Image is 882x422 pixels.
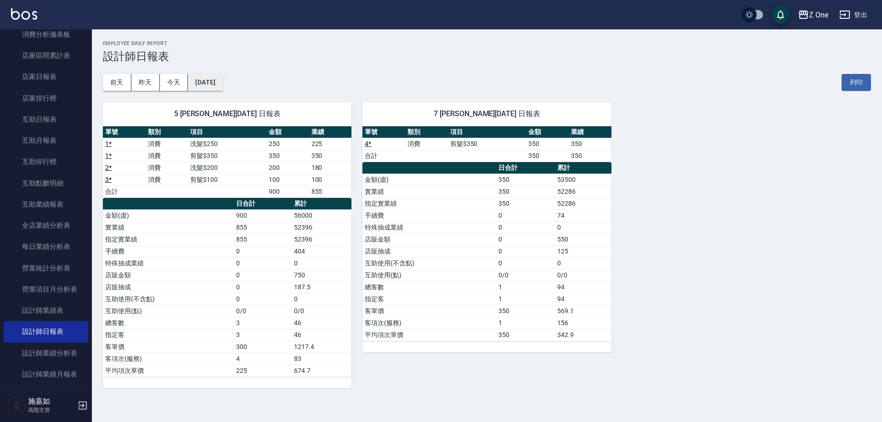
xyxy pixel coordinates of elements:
[292,245,351,257] td: 404
[794,6,832,24] button: Z One
[555,305,611,317] td: 569.1
[4,300,88,321] a: 設計師業績表
[146,150,188,162] td: 消費
[292,233,351,245] td: 52396
[7,396,26,415] img: Person
[496,209,555,221] td: 0
[103,245,234,257] td: 手續費
[362,293,496,305] td: 指定客
[448,126,526,138] th: 項目
[4,151,88,172] a: 互助排行榜
[526,150,569,162] td: 350
[234,293,292,305] td: 0
[292,281,351,293] td: 187.5
[4,236,88,257] a: 每日業績分析表
[569,150,611,162] td: 350
[146,174,188,186] td: 消費
[292,257,351,269] td: 0
[4,364,88,385] a: 設計師業績月報表
[555,293,611,305] td: 94
[292,198,351,210] th: 累計
[146,126,188,138] th: 類別
[309,174,352,186] td: 100
[103,329,234,341] td: 指定客
[292,317,351,329] td: 46
[555,269,611,281] td: 0/0
[234,353,292,365] td: 4
[362,257,496,269] td: 互助使用(不含點)
[188,162,266,174] td: 洗髮$200
[234,329,292,341] td: 3
[234,221,292,233] td: 855
[496,186,555,197] td: 350
[362,126,611,162] table: a dense table
[292,293,351,305] td: 0
[292,329,351,341] td: 46
[292,353,351,365] td: 83
[309,126,352,138] th: 業績
[4,173,88,194] a: 互助點數明細
[103,186,146,197] td: 合計
[4,66,88,87] a: 店家日報表
[362,329,496,341] td: 平均項次單價
[266,186,309,197] td: 900
[188,150,266,162] td: 剪髮$350
[292,209,351,221] td: 56000
[362,150,405,162] td: 合計
[4,385,88,406] a: 設計師抽成報表
[836,6,871,23] button: 登出
[234,233,292,245] td: 855
[292,221,351,233] td: 52396
[4,321,88,342] a: 設計師日報表
[103,40,871,46] h2: Employee Daily Report
[4,130,88,151] a: 互助月報表
[809,9,828,21] div: Z One
[103,198,351,377] table: a dense table
[555,245,611,257] td: 125
[555,329,611,341] td: 342.9
[234,257,292,269] td: 0
[103,317,234,329] td: 總客數
[188,126,266,138] th: 項目
[526,138,569,150] td: 350
[234,341,292,353] td: 300
[4,24,88,45] a: 消費分析儀表板
[234,317,292,329] td: 3
[555,174,611,186] td: 53500
[842,74,871,91] button: 列印
[362,281,496,293] td: 總客數
[555,281,611,293] td: 94
[309,162,352,174] td: 180
[362,209,496,221] td: 手續費
[103,209,234,221] td: 金額(虛)
[188,174,266,186] td: 剪髮$100
[555,186,611,197] td: 52286
[4,88,88,109] a: 店家排行榜
[309,150,352,162] td: 350
[555,317,611,329] td: 156
[292,269,351,281] td: 750
[362,162,611,341] table: a dense table
[526,126,569,138] th: 金額
[103,293,234,305] td: 互助使用(不含點)
[266,174,309,186] td: 100
[146,162,188,174] td: 消費
[496,233,555,245] td: 0
[234,198,292,210] th: 日合計
[309,186,352,197] td: 855
[266,150,309,162] td: 350
[28,397,75,406] h5: 施嘉如
[234,209,292,221] td: 900
[405,126,448,138] th: 類別
[362,126,405,138] th: 單號
[234,281,292,293] td: 0
[4,194,88,215] a: 互助業績報表
[555,162,611,174] th: 累計
[131,74,160,91] button: 昨天
[405,138,448,150] td: 消費
[103,50,871,63] h3: 設計師日報表
[234,245,292,257] td: 0
[266,126,309,138] th: 金額
[146,138,188,150] td: 消費
[569,126,611,138] th: 業績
